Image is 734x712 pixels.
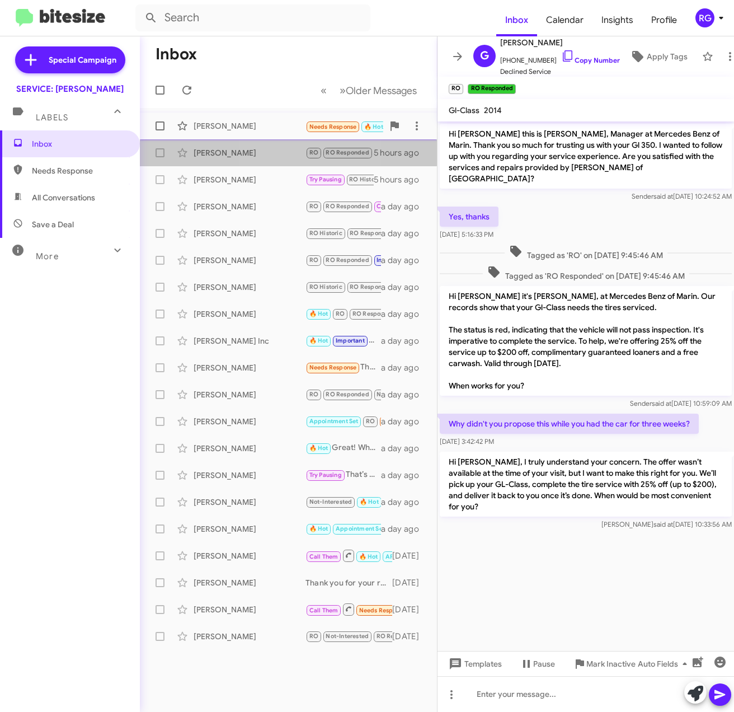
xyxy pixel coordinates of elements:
[377,256,406,264] span: Important
[537,4,592,36] span: Calendar
[440,414,699,434] p: Why didn't you propose this while you had the car for three weeks?
[305,200,381,213] div: [PERSON_NAME] please call me back [PHONE_NUMBER] thank you
[629,654,700,674] button: Auto Fields
[305,602,392,616] div: Inbound Call
[305,549,392,563] div: Ok. Will let you know
[194,255,305,266] div: [PERSON_NAME]
[377,391,420,398] span: Not-Interested
[305,119,383,133] div: Inbound Call
[392,631,428,642] div: [DATE]
[194,335,305,346] div: [PERSON_NAME] Inc
[620,46,697,67] button: Apply Tags
[446,654,502,674] span: Templates
[381,416,428,427] div: a day ago
[326,149,369,156] span: RO Responded
[49,54,116,65] span: Special Campaign
[686,8,722,27] button: RG
[194,362,305,373] div: [PERSON_NAME]
[374,147,428,158] div: 5 hours ago
[36,113,68,123] span: Labels
[305,495,381,508] div: Hi Bong, we do have a coupon on our website that I can honor for $100.00 off brake pad & rotor re...
[309,203,318,210] span: RO
[194,631,305,642] div: [PERSON_NAME]
[326,203,369,210] span: RO Responded
[440,230,493,238] span: [DATE] 5:16:33 PM
[381,308,428,320] div: a day ago
[381,255,428,266] div: a day ago
[349,176,382,183] span: RO Historic
[340,83,346,97] span: »
[449,84,463,94] small: RO
[326,256,369,264] span: RO Responded
[500,66,620,77] span: Declined Service
[381,389,428,400] div: a day ago
[440,124,732,189] p: Hi [PERSON_NAME] this is [PERSON_NAME], Manager at Mercedes Benz of Marin. Thank you so much for ...
[305,577,392,588] div: Thank you for your response! Feel free to reach out when you're ready to schedule your service ap...
[592,4,642,36] a: Insights
[359,553,378,560] span: 🔥 Hot
[305,173,374,186] div: Need to earn the money.
[500,36,620,49] span: [PERSON_NAME]
[632,192,732,200] span: Sender [DATE] 10:24:52 AM
[194,174,305,185] div: [PERSON_NAME]
[309,337,328,344] span: 🔥 Hot
[346,85,417,97] span: Older Messages
[305,522,381,535] div: I've scheduled your appointment for [DATE] 10:30 AM. We look forward to seeing you then!
[653,192,673,200] span: said at
[16,83,124,95] div: SERVICE: [PERSON_NAME]
[336,310,345,317] span: RO
[194,282,305,293] div: [PERSON_NAME]
[309,391,318,398] span: RO
[381,362,428,373] div: a day ago
[381,282,428,293] div: a day ago
[440,437,494,446] span: [DATE] 3:42:42 PM
[309,149,318,156] span: RO
[336,337,365,344] span: Important
[305,227,381,240] div: The 30th works for us what time?
[350,283,417,291] span: RO Responded Historic
[309,633,318,640] span: RO
[309,283,342,291] span: RO Historic
[468,84,515,94] small: RO Responded
[352,310,396,317] span: RO Responded
[601,520,732,528] span: [PERSON_NAME] [DATE] 10:33:56 AM
[194,228,305,239] div: [PERSON_NAME]
[533,654,555,674] span: Pause
[377,633,420,640] span: RO Responded
[366,418,375,425] span: RO
[480,47,489,65] span: G
[381,496,428,508] div: a day ago
[381,201,428,212] div: a day ago
[374,174,428,185] div: 5 hours ago
[392,550,428,561] div: [DATE]
[381,443,428,454] div: a day ago
[194,577,305,588] div: [PERSON_NAME]
[194,201,305,212] div: [PERSON_NAME]
[194,443,305,454] div: [PERSON_NAME]
[309,310,328,317] span: 🔥 Hot
[314,79,333,102] button: Previous
[586,654,636,674] span: Mark Inactive
[36,251,59,261] span: More
[381,470,428,481] div: a day ago
[440,286,732,396] p: Hi [PERSON_NAME] it's [PERSON_NAME], at Mercedes Benz of Marin. Our records show that your Gl-Cla...
[381,228,428,239] div: a day ago
[194,147,305,158] div: [PERSON_NAME]
[359,607,407,614] span: Needs Response
[305,307,381,320] div: We're flying back to [GEOGRAPHIC_DATA] and leaving the car here, so it won't be used much. So pro...
[309,418,359,425] span: Appointment Set
[194,523,305,535] div: [PERSON_NAME]
[156,45,197,63] h1: Inbox
[511,654,564,674] button: Pause
[194,604,305,615] div: [PERSON_NAME]
[194,416,305,427] div: [PERSON_NAME]
[326,633,369,640] span: Not-Interested
[305,280,381,293] div: Can I make an appointment for you?
[350,229,417,237] span: RO Responded Historic
[437,654,511,674] button: Templates
[630,399,732,407] span: Sender [DATE] 10:59:09 AM
[309,471,342,479] span: Try Pausing
[305,388,381,401] div: Fix
[135,4,370,31] input: Search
